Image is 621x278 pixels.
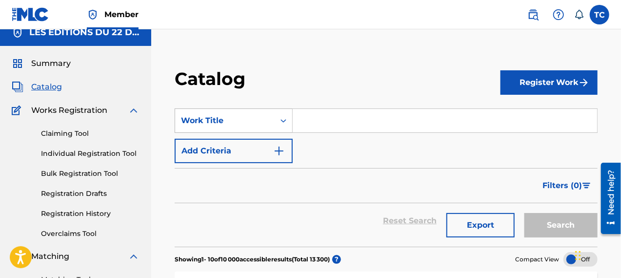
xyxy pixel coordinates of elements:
[553,9,564,21] img: help
[175,68,250,90] h2: Catalog
[582,183,591,189] img: filter
[578,77,590,88] img: f7272a7cc735f4ea7f67.svg
[29,27,140,38] h5: LES EDITIONS DU 22 DECEMBRE
[594,159,621,238] iframe: Resource Center
[104,9,139,20] span: Member
[12,7,49,21] img: MLC Logo
[515,255,559,264] span: Compact View
[537,173,598,198] button: Filters (0)
[128,105,140,116] img: expand
[574,10,584,20] div: Notifications
[175,108,598,247] form: Search Form
[332,255,341,264] span: ?
[31,251,69,262] span: Matching
[575,241,581,270] div: Glisser
[31,58,71,69] span: Summary
[175,139,293,163] button: Add Criteria
[12,58,23,69] img: Summary
[590,5,609,24] div: User Menu
[523,5,543,24] a: Public Search
[128,251,140,262] img: expand
[41,229,140,239] a: Overclaims Tool
[542,180,582,192] span: Filters ( 0 )
[12,58,71,69] a: SummarySummary
[31,105,107,116] span: Works Registration
[87,9,99,21] img: Top Rightsholder
[12,105,24,116] img: Works Registration
[31,81,62,93] span: Catalog
[572,231,621,278] iframe: Chat Widget
[549,5,568,24] div: Help
[12,81,62,93] a: CatalogCatalog
[41,149,140,159] a: Individual Registration Tool
[41,189,140,199] a: Registration Drafts
[181,115,269,127] div: Work Title
[446,213,515,237] button: Export
[12,27,23,39] img: Accounts
[572,231,621,278] div: Widget de chat
[41,169,140,179] a: Bulk Registration Tool
[12,81,23,93] img: Catalog
[501,70,598,95] button: Register Work
[527,9,539,21] img: search
[175,255,330,264] p: Showing 1 - 10 of 10 000 accessible results (Total 13 300 )
[273,145,285,157] img: 9d2ae6d4665cec9f34b9.svg
[41,128,140,139] a: Claiming Tool
[41,209,140,219] a: Registration History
